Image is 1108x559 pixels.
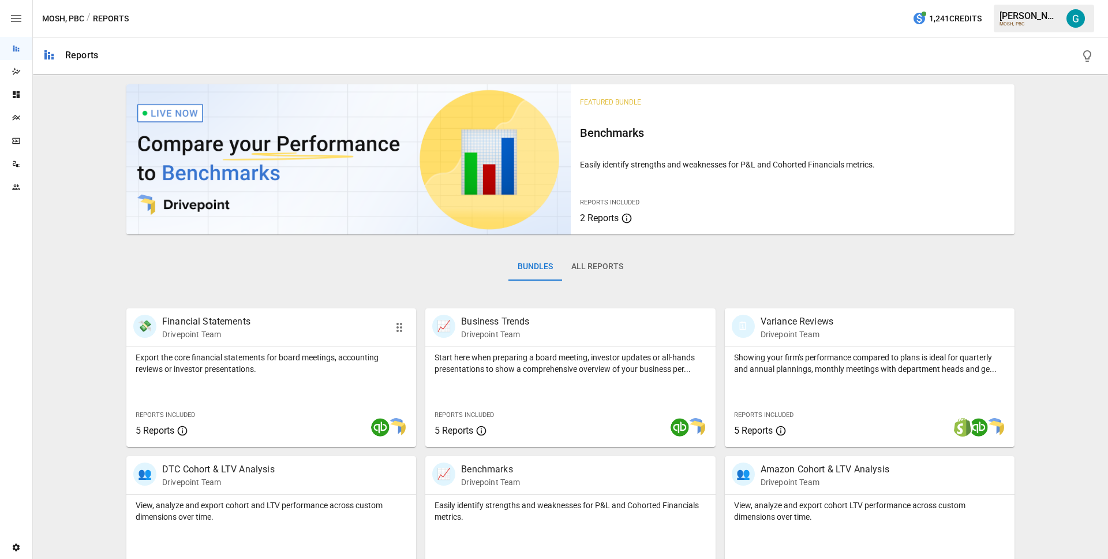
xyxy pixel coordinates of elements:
[432,315,455,338] div: 📈
[162,463,275,476] p: DTC Cohort & LTV Analysis
[1060,2,1092,35] button: Gavin Acres
[580,159,1006,170] p: Easily identify strengths and weaknesses for P&L and Cohorted Financials metrics.
[461,476,520,488] p: Drivepoint Team
[432,463,455,486] div: 📈
[671,418,689,437] img: quickbooks
[953,418,972,437] img: shopify
[133,463,156,486] div: 👥
[461,315,529,329] p: Business Trends
[969,418,988,437] img: quickbooks
[133,315,156,338] div: 💸
[136,411,195,419] span: Reports Included
[435,411,494,419] span: Reports Included
[734,500,1005,523] p: View, analyze and export cohort LTV performance across custom dimensions over time.
[136,500,407,523] p: View, analyze and export cohort and LTV performance across custom dimensions over time.
[761,476,889,488] p: Drivepoint Team
[761,315,833,329] p: Variance Reviews
[461,463,520,476] p: Benchmarks
[734,352,1005,375] p: Showing your firm's performance compared to plans is ideal for quarterly and annual plannings, mo...
[732,315,755,338] div: 🗓
[162,315,250,329] p: Financial Statements
[761,329,833,340] p: Drivepoint Team
[734,425,773,436] span: 5 Reports
[136,425,174,436] span: 5 Reports
[1000,21,1060,27] div: MOSH, PBC
[162,329,250,340] p: Drivepoint Team
[435,352,706,375] p: Start here when preparing a board meeting, investor updates or all-hands presentations to show a ...
[126,84,571,234] img: video thumbnail
[986,418,1004,437] img: smart model
[461,329,529,340] p: Drivepoint Team
[580,199,639,206] span: Reports Included
[1066,9,1085,28] img: Gavin Acres
[929,12,982,26] span: 1,241 Credits
[580,124,1006,142] h6: Benchmarks
[435,500,706,523] p: Easily identify strengths and weaknesses for P&L and Cohorted Financials metrics.
[42,12,84,26] button: MOSH, PBC
[162,476,275,488] p: Drivepoint Team
[580,98,641,106] span: Featured Bundle
[908,8,986,29] button: 1,241Credits
[761,463,889,476] p: Amazon Cohort & LTV Analysis
[87,12,91,26] div: /
[562,253,632,281] button: All Reports
[435,425,473,436] span: 5 Reports
[1000,10,1060,21] div: [PERSON_NAME]
[65,50,98,61] div: Reports
[371,418,390,437] img: quickbooks
[508,253,562,281] button: Bundles
[580,213,619,223] span: 2 Reports
[136,352,407,375] p: Export the core financial statements for board meetings, accounting reviews or investor presentat...
[387,418,406,437] img: smart model
[734,411,793,419] span: Reports Included
[732,463,755,486] div: 👥
[687,418,705,437] img: smart model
